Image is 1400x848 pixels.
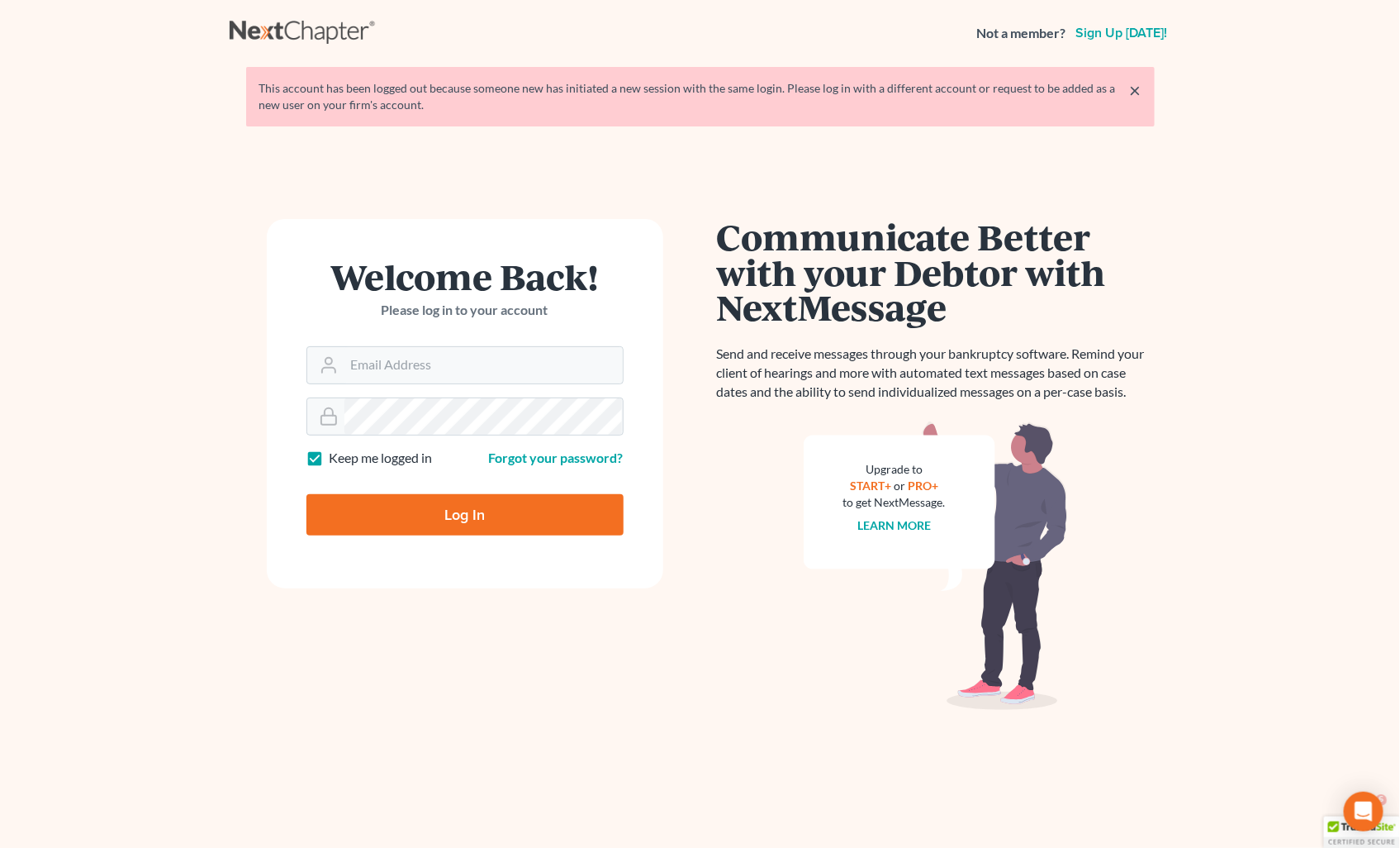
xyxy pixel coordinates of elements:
[717,219,1155,325] h1: Communicate Better with your Debtor with NextMessage
[1324,817,1400,848] div: TrustedSite Certified
[843,494,946,511] div: to get NextMessage.
[1344,792,1383,831] div: Open Intercom Messenger
[857,518,931,532] a: Learn more
[843,461,946,478] div: Upgrade to
[1378,792,1391,805] span: 6
[1130,80,1141,100] a: ×
[850,479,891,493] a: START+
[1073,26,1171,40] a: Sign up [DATE]!
[344,347,623,384] input: Email Address
[977,24,1066,43] strong: Not a member?
[489,450,624,465] a: Forgot your password?
[306,301,624,320] p: Please log in to your account
[804,422,1068,711] img: nextmessage_bg-59042aed3d76b12b5cd301f8e5b87938c9018125f34e5fa2b7a6b67550977c72.svg
[259,80,1141,113] div: This account has been logged out because someone new has initiated a new session with the same lo...
[306,494,624,536] input: Log In
[908,479,938,493] a: PRO+
[894,479,905,493] span: or
[330,449,433,468] label: Keep me logged in
[717,345,1155,402] p: Send and receive messages through your bankruptcy software. Remind your client of hearings and mo...
[306,259,624,294] h1: Welcome Back!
